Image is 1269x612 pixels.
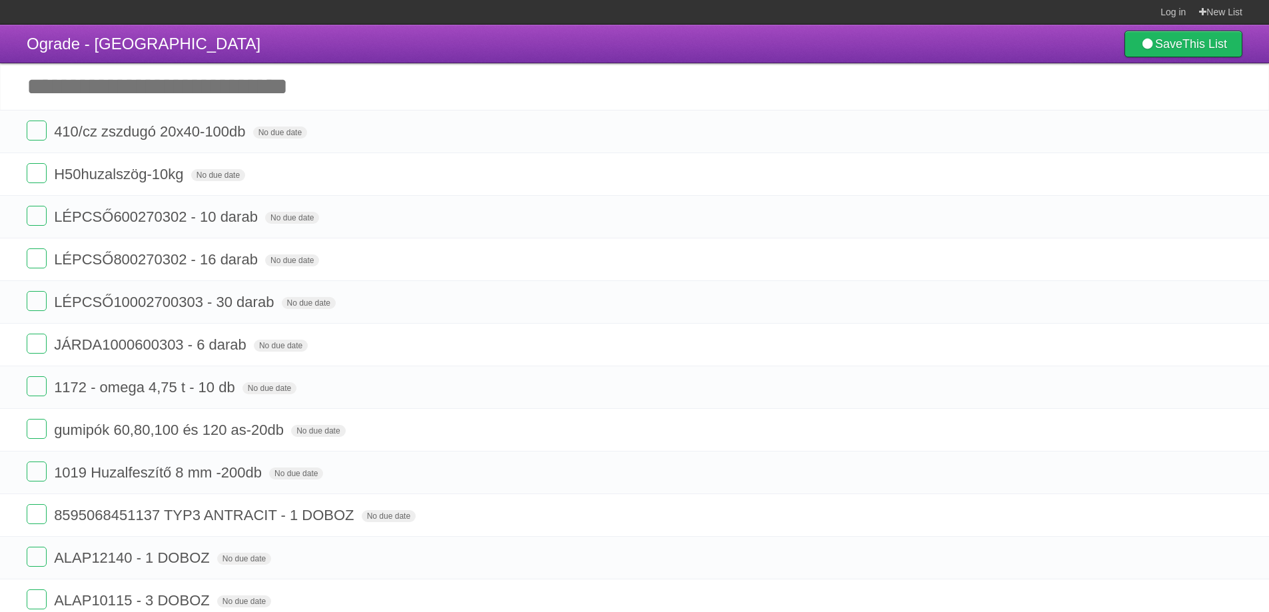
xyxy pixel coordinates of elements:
span: No due date [191,169,245,181]
span: Ograde - [GEOGRAPHIC_DATA] [27,35,260,53]
label: Done [27,589,47,609]
span: ALAP12140 - 1 DOBOZ [54,549,213,566]
span: No due date [217,595,271,607]
span: JÁRDA1000600303 - 6 darab [54,336,250,353]
span: H50huzalszög-10kg [54,166,187,182]
span: No due date [217,553,271,565]
label: Done [27,419,47,439]
span: 1019 Huzalfeszítő 8 mm -200db [54,464,265,481]
label: Done [27,163,47,183]
a: SaveThis List [1124,31,1242,57]
span: No due date [269,467,323,479]
label: Done [27,547,47,567]
span: LÉPCSŐ600270302 - 10 darab [54,208,261,225]
span: No due date [362,510,416,522]
span: 1172 - omega 4,75 t - 10 db [54,379,238,396]
span: gumipók 60,80,100 és 120 as-20db [54,422,287,438]
label: Done [27,291,47,311]
span: LÉPCSŐ10002700303 - 30 darab [54,294,277,310]
b: This List [1182,37,1227,51]
span: No due date [254,340,308,352]
label: Done [27,248,47,268]
span: ALAP10115 - 3 DOBOZ [54,592,213,609]
span: No due date [265,254,319,266]
span: No due date [291,425,345,437]
label: Done [27,376,47,396]
span: 410/cz zszdugó 20x40-100db [54,123,248,140]
label: Done [27,504,47,524]
span: No due date [282,297,336,309]
label: Done [27,206,47,226]
label: Done [27,461,47,481]
span: No due date [242,382,296,394]
label: Done [27,121,47,141]
label: Done [27,334,47,354]
span: No due date [265,212,319,224]
span: 8595068451137 TYP3 ANTRACIT - 1 DOBOZ [54,507,357,523]
span: No due date [253,127,307,139]
span: LÉPCSŐ800270302 - 16 darab [54,251,261,268]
